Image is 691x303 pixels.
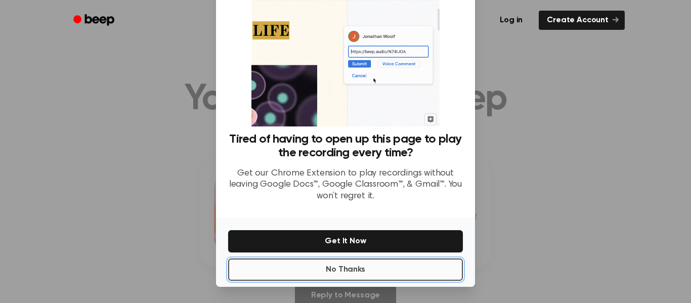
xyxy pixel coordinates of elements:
button: Get It Now [228,230,463,252]
a: Create Account [539,11,625,30]
h3: Tired of having to open up this page to play the recording every time? [228,133,463,160]
button: No Thanks [228,258,463,281]
p: Get our Chrome Extension to play recordings without leaving Google Docs™, Google Classroom™, & Gm... [228,168,463,202]
a: Log in [490,9,533,32]
a: Beep [66,11,123,30]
